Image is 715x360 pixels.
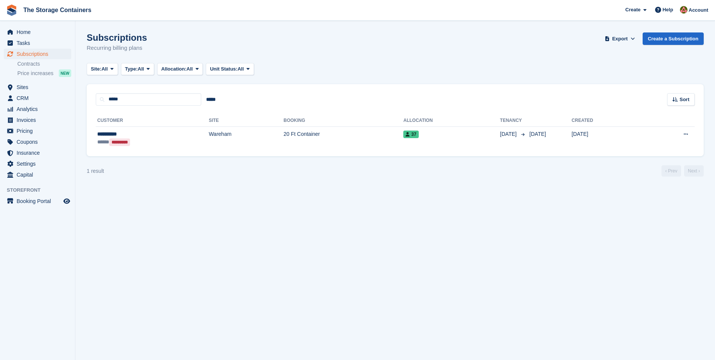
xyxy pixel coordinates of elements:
span: CRM [17,93,62,103]
span: [DATE] [530,131,546,137]
div: 1 result [87,167,104,175]
span: Insurance [17,148,62,158]
a: menu [4,148,71,158]
a: menu [4,158,71,169]
span: All [101,65,108,73]
span: Export [612,35,628,43]
a: menu [4,38,71,48]
nav: Page [660,165,705,177]
td: [DATE] [572,126,643,150]
th: Customer [96,115,209,127]
span: Help [663,6,673,14]
a: The Storage Containers [20,4,94,16]
span: Booking Portal [17,196,62,206]
span: All [237,65,244,73]
span: All [187,65,193,73]
button: Allocation: All [157,63,203,75]
span: Unit Status: [210,65,237,73]
img: stora-icon-8386f47178a22dfd0bd8f6a31ec36ba5ce8667c1dd55bd0f319d3a0aa187defe.svg [6,5,17,16]
span: Storefront [7,186,75,194]
a: Create a Subscription [643,32,704,45]
a: Contracts [17,60,71,68]
span: Sites [17,82,62,92]
th: Booking [283,115,403,127]
th: Tenancy [500,115,527,127]
a: menu [4,115,71,125]
span: 37 [403,131,418,138]
a: menu [4,137,71,147]
span: Invoices [17,115,62,125]
span: Home [17,27,62,37]
span: Settings [17,158,62,169]
span: Tasks [17,38,62,48]
div: NEW [59,69,71,77]
span: Allocation: [161,65,187,73]
span: Pricing [17,126,62,136]
p: Recurring billing plans [87,44,147,52]
a: menu [4,126,71,136]
span: Create [625,6,640,14]
th: Allocation [403,115,500,127]
span: Capital [17,169,62,180]
a: Preview store [62,197,71,206]
span: Sort [680,96,689,103]
span: All [138,65,144,73]
a: menu [4,27,71,37]
span: Account [689,6,708,14]
span: Price increases [17,70,54,77]
span: Analytics [17,104,62,114]
a: menu [4,104,71,114]
button: Type: All [121,63,154,75]
a: Next [684,165,704,177]
span: Subscriptions [17,49,62,59]
a: menu [4,196,71,206]
td: 20 Ft Container [283,126,403,150]
span: [DATE] [500,130,518,138]
span: Coupons [17,137,62,147]
span: Type: [125,65,138,73]
th: Created [572,115,643,127]
button: Export [603,32,637,45]
th: Site [209,115,283,127]
a: menu [4,82,71,92]
a: menu [4,93,71,103]
h1: Subscriptions [87,32,147,43]
img: Kirsty Simpson [680,6,687,14]
a: Price increases NEW [17,69,71,77]
span: Site: [91,65,101,73]
td: Wareham [209,126,283,150]
button: Unit Status: All [206,63,254,75]
a: menu [4,169,71,180]
button: Site: All [87,63,118,75]
a: menu [4,49,71,59]
a: Previous [661,165,681,177]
